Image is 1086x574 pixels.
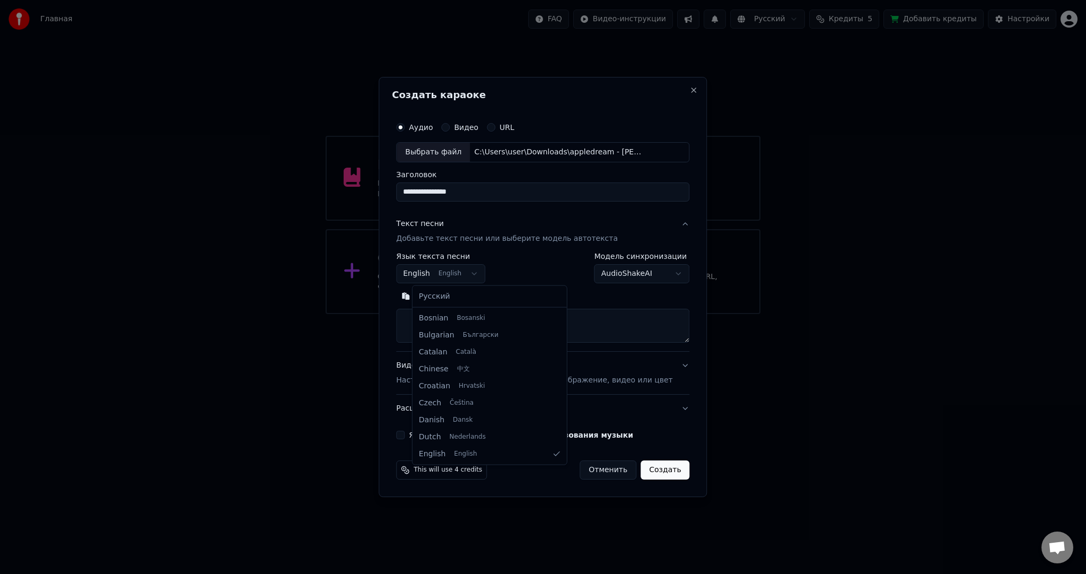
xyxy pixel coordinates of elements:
[419,346,448,357] span: Catalan
[450,432,486,441] span: Nederlands
[419,380,450,391] span: Croatian
[453,415,472,424] span: Dansk
[459,381,485,390] span: Hrvatski
[457,364,470,373] span: 中文
[457,314,485,323] span: Bosanski
[450,398,474,407] span: Čeština
[419,329,454,340] span: Bulgarian
[456,347,476,356] span: Català
[463,331,498,339] span: Български
[454,449,477,458] span: English
[419,414,444,425] span: Danish
[419,291,450,302] span: Русский
[419,431,441,442] span: Dutch
[419,448,446,459] span: English
[419,397,441,408] span: Czech
[419,313,449,324] span: Bosnian
[419,363,449,374] span: Chinese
